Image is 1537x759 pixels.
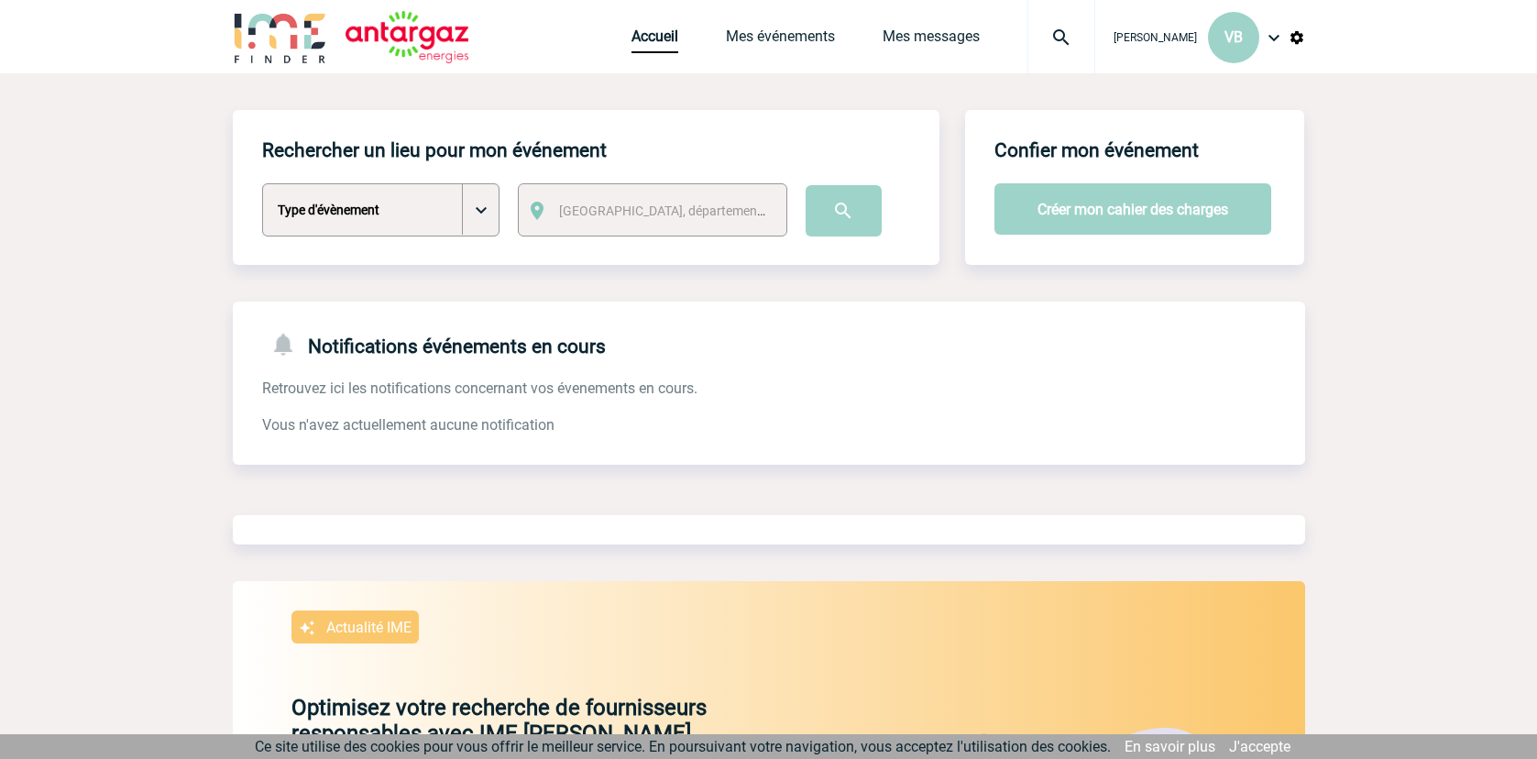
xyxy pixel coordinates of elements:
[994,139,1199,161] h4: Confier mon événement
[233,11,328,63] img: IME-Finder
[269,331,308,357] img: notifications-24-px-g.png
[1125,738,1215,755] a: En savoir plus
[262,416,554,434] span: Vous n'avez actuellement aucune notification
[559,203,814,218] span: [GEOGRAPHIC_DATA], département, région...
[233,695,841,746] p: Optimisez votre recherche de fournisseurs responsables avec IME [PERSON_NAME]
[262,331,606,357] h4: Notifications événements en cours
[726,27,835,53] a: Mes événements
[255,738,1111,755] span: Ce site utilise des cookies pour vous offrir le meilleur service. En poursuivant votre navigation...
[883,27,980,53] a: Mes messages
[1114,31,1197,44] span: [PERSON_NAME]
[262,379,697,397] span: Retrouvez ici les notifications concernant vos évenements en cours.
[326,619,412,636] p: Actualité IME
[1224,28,1243,46] span: VB
[806,185,882,236] input: Submit
[1229,738,1290,755] a: J'accepte
[994,183,1271,235] button: Créer mon cahier des charges
[262,139,607,161] h4: Rechercher un lieu pour mon événement
[631,27,678,53] a: Accueil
